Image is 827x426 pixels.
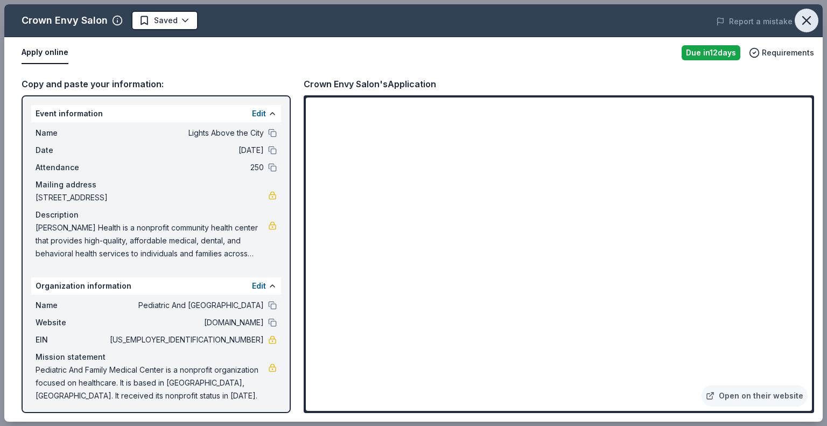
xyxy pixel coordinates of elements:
[36,299,108,312] span: Name
[682,45,740,60] div: Due in 12 days
[36,333,108,346] span: EIN
[304,77,436,91] div: Crown Envy Salon's Application
[108,127,264,139] span: Lights Above the City
[36,351,277,364] div: Mission statement
[252,107,266,120] button: Edit
[31,277,281,295] div: Organization information
[31,105,281,122] div: Event information
[36,127,108,139] span: Name
[108,144,264,157] span: [DATE]
[702,385,808,407] a: Open on their website
[749,46,814,59] button: Requirements
[108,299,264,312] span: Pediatric And [GEOGRAPHIC_DATA]
[108,333,264,346] span: [US_EMPLOYER_IDENTIFICATION_NUMBER]
[108,316,264,329] span: [DOMAIN_NAME]
[36,191,268,204] span: [STREET_ADDRESS]
[22,41,68,64] button: Apply online
[716,15,793,28] button: Report a mistake
[36,208,277,221] div: Description
[36,221,268,260] span: [PERSON_NAME] Health is a nonprofit community health center that provides high-quality, affordabl...
[252,280,266,292] button: Edit
[36,364,268,402] span: Pediatric And Family Medical Center is a nonprofit organization focused on healthcare. It is base...
[22,12,108,29] div: Crown Envy Salon
[36,144,108,157] span: Date
[36,316,108,329] span: Website
[108,161,264,174] span: 250
[131,11,198,30] button: Saved
[154,14,178,27] span: Saved
[762,46,814,59] span: Requirements
[36,161,108,174] span: Attendance
[36,178,277,191] div: Mailing address
[22,77,291,91] div: Copy and paste your information:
